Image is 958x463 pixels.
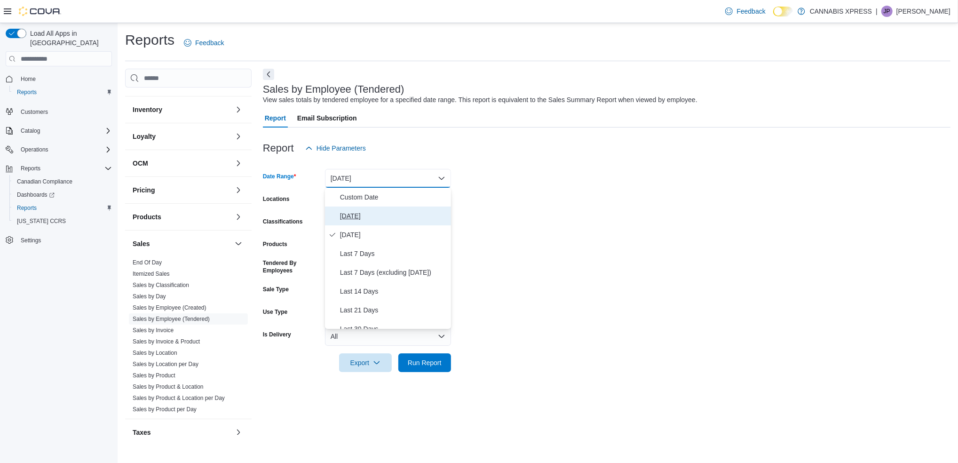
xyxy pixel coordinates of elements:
[133,259,162,266] span: End Of Day
[21,75,36,83] span: Home
[133,132,156,141] h3: Loyalty
[133,239,150,248] h3: Sales
[263,218,303,225] label: Classifications
[133,282,189,288] a: Sales by Classification
[263,308,287,316] label: Use Type
[13,216,70,227] a: [US_STATE] CCRS
[233,104,244,115] button: Inventory
[13,216,112,227] span: Washington CCRS
[133,212,161,222] h3: Products
[6,68,112,271] nav: Complex example
[133,361,198,367] a: Sales by Location per Day
[17,105,112,117] span: Customers
[340,323,447,335] span: Last 30 Days
[2,104,116,118] button: Customers
[133,293,166,300] a: Sales by Day
[263,259,321,274] label: Tendered By Employees
[340,229,447,240] span: [DATE]
[9,175,116,188] button: Canadian Compliance
[2,143,116,156] button: Operations
[17,178,72,185] span: Canadian Compliance
[773,7,793,16] input: Dark Mode
[17,88,37,96] span: Reports
[133,350,177,356] a: Sales by Location
[881,6,893,17] div: Jeffrey Penny
[263,84,404,95] h3: Sales by Employee (Tendered)
[133,360,198,368] span: Sales by Location per Day
[233,158,244,169] button: OCM
[398,353,451,372] button: Run Report
[17,191,55,199] span: Dashboards
[339,353,392,372] button: Export
[2,162,116,175] button: Reports
[133,349,177,357] span: Sales by Location
[17,125,112,136] span: Catalog
[721,2,769,21] a: Feedback
[133,394,225,402] span: Sales by Product & Location per Day
[133,383,204,390] a: Sales by Product & Location
[21,127,40,135] span: Catalog
[773,16,774,17] span: Dark Mode
[810,6,872,17] p: CANNABIS XPRESS
[13,189,112,200] span: Dashboards
[9,201,116,215] button: Reports
[17,73,40,85] a: Home
[2,72,116,86] button: Home
[17,163,44,174] button: Reports
[233,131,244,142] button: Loyalty
[345,353,386,372] span: Export
[13,202,40,214] a: Reports
[13,189,58,200] a: Dashboards
[180,33,228,52] a: Feedback
[9,215,116,228] button: [US_STATE] CCRS
[133,185,155,195] h3: Pricing
[233,238,244,249] button: Sales
[233,184,244,196] button: Pricing
[263,331,291,338] label: Is Delivery
[133,428,231,437] button: Taxes
[301,139,370,158] button: Hide Parameters
[125,31,174,49] h1: Reports
[125,257,252,419] div: Sales
[21,165,40,172] span: Reports
[2,124,116,137] button: Catalog
[17,235,45,246] a: Settings
[325,188,451,329] div: Select listbox
[133,338,200,345] a: Sales by Invoice & Product
[263,69,274,80] button: Next
[17,106,52,118] a: Customers
[133,372,175,379] span: Sales by Product
[9,86,116,99] button: Reports
[263,240,287,248] label: Products
[26,29,112,48] span: Load All Apps in [GEOGRAPHIC_DATA]
[133,406,197,413] a: Sales by Product per Day
[17,217,66,225] span: [US_STATE] CCRS
[325,169,451,188] button: [DATE]
[2,233,116,247] button: Settings
[884,6,890,17] span: JP
[263,173,296,180] label: Date Range
[133,304,206,311] a: Sales by Employee (Created)
[133,270,170,278] span: Itemized Sales
[13,87,112,98] span: Reports
[133,316,210,322] a: Sales by Employee (Tendered)
[408,358,442,367] span: Run Report
[317,144,366,153] span: Hide Parameters
[13,202,112,214] span: Reports
[17,144,112,155] span: Operations
[263,286,289,293] label: Sale Type
[21,237,41,244] span: Settings
[21,146,48,153] span: Operations
[195,38,224,48] span: Feedback
[233,427,244,438] button: Taxes
[17,204,37,212] span: Reports
[263,95,697,105] div: View sales totals by tendered employee for a specified date range. This report is equivalent to t...
[133,327,174,334] a: Sales by Invoice
[133,212,231,222] button: Products
[17,163,112,174] span: Reports
[133,132,231,141] button: Loyalty
[876,6,878,17] p: |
